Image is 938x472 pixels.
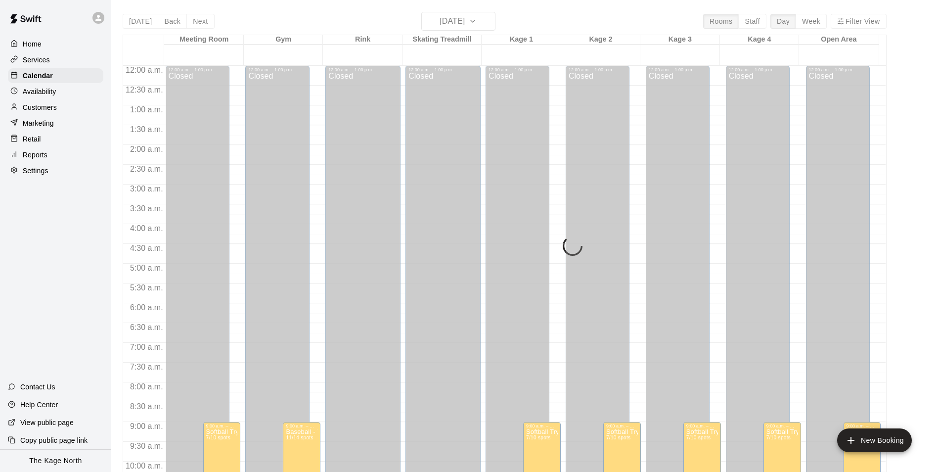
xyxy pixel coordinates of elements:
p: Copy public page link [20,435,88,445]
a: Availability [8,84,103,99]
span: 11/14 spots filled [286,435,313,440]
span: 5:30 a.m. [128,283,166,292]
span: 7/10 spots filled [606,435,630,440]
span: 4:00 a.m. [128,224,166,233]
div: 9:00 a.m. – 3:00 p.m. [766,424,798,428]
div: 9:00 a.m. – 3:00 p.m. [847,424,878,428]
span: 7:00 a.m. [128,343,166,351]
span: 12:30 a.m. [123,86,166,94]
div: Rink [323,35,402,45]
p: Calendar [23,71,53,81]
div: Skating Treadmill [402,35,482,45]
span: 2:30 a.m. [128,165,166,173]
a: Settings [8,163,103,178]
div: 12:00 a.m. – 1:00 p.m. [729,67,787,72]
span: 12:00 a.m. [123,66,166,74]
span: 7:30 a.m. [128,363,166,371]
p: Help Center [20,400,58,410]
div: 12:00 a.m. – 1:00 p.m. [809,67,867,72]
a: Reports [8,147,103,162]
div: 9:00 a.m. – 3:00 p.m. [206,424,238,428]
span: 10:00 a.m. [123,462,166,470]
a: Marketing [8,116,103,131]
span: 3:30 a.m. [128,204,166,213]
span: 7/10 spots filled [526,435,550,440]
div: Kage 3 [640,35,719,45]
p: Retail [23,134,41,144]
p: Contact Us [20,382,55,392]
a: Home [8,37,103,51]
a: Retail [8,132,103,146]
button: add [837,428,912,452]
span: 9:00 a.m. [128,422,166,430]
div: 12:00 a.m. – 1:00 p.m. [169,67,226,72]
div: Open Area [799,35,878,45]
div: 9:00 a.m. – 3:00 p.m. [686,424,718,428]
p: The Kage North [29,456,82,466]
span: 1:30 a.m. [128,125,166,134]
div: 12:00 a.m. – 1:00 p.m. [248,67,306,72]
p: Services [23,55,50,65]
div: 12:00 a.m. – 1:00 p.m. [649,67,707,72]
div: Kage 1 [482,35,561,45]
span: 8:00 a.m. [128,382,166,391]
span: 5:00 a.m. [128,264,166,272]
p: Home [23,39,42,49]
p: Settings [23,166,48,176]
div: 12:00 a.m. – 1:00 p.m. [408,67,478,72]
p: View public page [20,418,74,427]
span: 3:00 a.m. [128,185,166,193]
p: Marketing [23,118,54,128]
div: 12:00 a.m. – 1:00 p.m. [489,67,546,72]
div: 9:00 a.m. – 3:00 p.m. [286,424,317,428]
span: 9:30 a.m. [128,442,166,450]
a: Calendar [8,68,103,83]
p: Customers [23,102,57,112]
div: 9:00 a.m. – 3:00 p.m. [606,424,638,428]
span: 7/10 spots filled [766,435,791,440]
span: 4:30 a.m. [128,244,166,252]
div: Gym [244,35,323,45]
div: Meeting Room [164,35,243,45]
div: 12:00 a.m. – 1:00 p.m. [328,67,398,72]
div: 12:00 a.m. – 1:00 p.m. [569,67,626,72]
p: Reports [23,150,47,160]
p: Availability [23,87,56,96]
div: Kage 4 [720,35,799,45]
div: 9:00 a.m. – 3:00 p.m. [526,424,558,428]
span: 7/10 spots filled [686,435,711,440]
span: 2:00 a.m. [128,145,166,153]
span: 8:30 a.m. [128,402,166,411]
span: 1:00 a.m. [128,105,166,114]
span: 7/10 spots filled [206,435,230,440]
div: Kage 2 [561,35,640,45]
a: Customers [8,100,103,115]
span: 6:00 a.m. [128,303,166,312]
a: Services [8,52,103,67]
span: 6:30 a.m. [128,323,166,331]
